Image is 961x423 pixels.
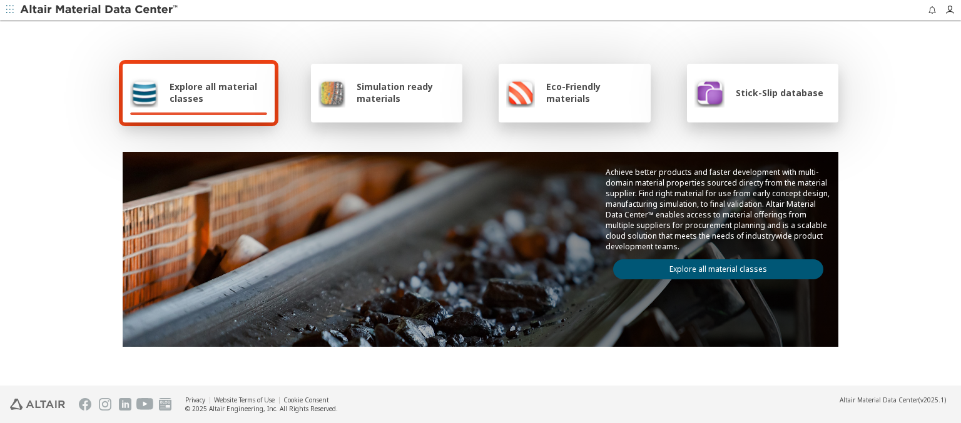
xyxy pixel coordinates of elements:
[283,396,329,404] a: Cookie Consent
[840,396,918,404] span: Altair Material Data Center
[185,404,338,413] div: © 2025 Altair Engineering, Inc. All Rights Reserved.
[736,87,823,99] span: Stick-Slip database
[318,77,345,107] img: Simulation ready materials
[840,396,946,404] div: (v2025.1)
[357,81,455,104] span: Simulation ready materials
[606,167,831,252] p: Achieve better products and faster development with multi-domain material properties sourced dire...
[20,4,180,16] img: Altair Material Data Center
[170,81,267,104] span: Explore all material classes
[694,77,725,107] img: Stick-Slip database
[546,81,643,104] span: Eco-Friendly materials
[185,396,205,404] a: Privacy
[506,77,535,107] img: Eco-Friendly materials
[10,399,65,410] img: Altair Engineering
[214,396,275,404] a: Website Terms of Use
[613,259,823,279] a: Explore all material classes
[130,77,158,107] img: Explore all material classes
